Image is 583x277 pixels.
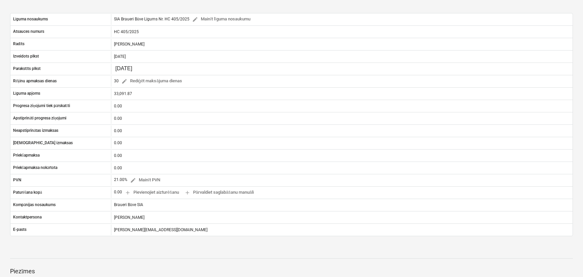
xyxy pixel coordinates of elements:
[13,66,41,72] p: Parakstīts plkst
[122,187,182,198] button: Pievienojiet aizturēšanu
[114,76,185,86] div: 30
[13,29,44,34] p: Atsauces numurs
[111,224,573,235] div: [PERSON_NAME][EMAIL_ADDRESS][DOMAIN_NAME]
[111,39,573,50] div: [PERSON_NAME]
[13,177,21,183] p: PVN
[13,103,70,109] p: Progresa ziņojumi tiek pārskatīti
[130,176,160,184] span: Mainīt PVN
[114,187,256,198] div: 0.00
[184,189,254,196] span: Pārvaldiet saglabāšanu manuāli
[114,175,163,185] div: 21.00%
[189,14,253,24] button: Mainīt līguma nosaukumu
[13,78,57,84] p: Rēķinu apmaksas dienas
[13,54,39,59] p: Izveidots plkst
[121,78,127,84] span: edit
[130,177,136,183] span: edit
[127,175,163,185] button: Mainīt PVN
[114,140,122,146] p: 0.00
[111,150,573,161] div: 0.00
[13,91,40,96] p: Līguma apjoms
[13,227,26,233] p: E-pasts
[125,190,131,196] span: add
[111,101,573,111] div: 0.00
[111,113,573,124] div: 0.00
[13,128,58,133] p: Neapstiprinātas izmaksas
[192,16,198,22] span: edit
[111,212,573,223] div: [PERSON_NAME]
[182,187,256,198] button: Pārvaldiet saglabāšanu manuāli
[13,153,40,158] p: Priekšapmaksa
[13,165,57,171] p: Priekšapmaksa nokārtota
[111,88,573,99] div: 33,091.87
[111,125,573,136] div: 0.00
[114,14,253,24] div: SIA Braueri Būve Līgums Nr. HC 405/2025
[125,189,179,196] span: Pievienojiet aizturēšanu
[184,190,190,196] span: add
[121,77,182,85] span: Rediģēt maksājuma dienas
[13,41,24,47] p: Radīts
[13,115,66,121] p: Apstiprināti progresa ziņojumi
[111,51,573,62] div: [DATE]
[13,190,42,195] p: Paturēšana kopā
[119,76,185,86] button: Rediģēt maksājuma dienas
[13,214,42,220] p: Kontaktpersona
[13,16,48,22] p: Līguma nosaukums
[192,15,250,23] span: Mainīt līguma nosaukumu
[13,202,56,208] p: Kompānijas nosaukums
[111,163,573,173] div: 0.00
[10,267,573,275] p: Piezīmes
[111,26,573,37] div: HC 405/2025
[111,200,573,210] div: Braueri Būve SIA
[114,64,145,74] input: Mainīt
[13,140,73,146] p: [DEMOGRAPHIC_DATA] izmaksas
